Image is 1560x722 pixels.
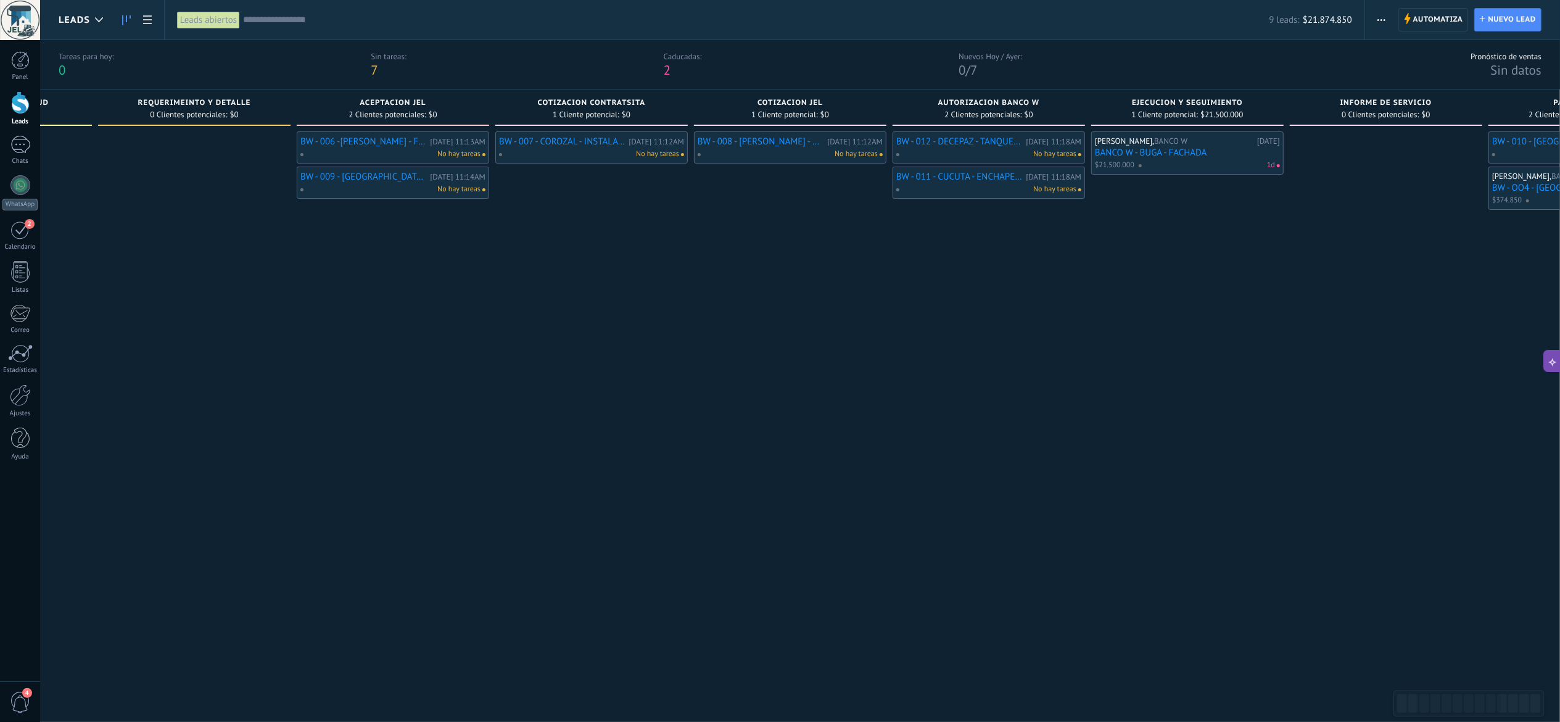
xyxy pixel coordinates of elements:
[896,172,1023,182] a: BW - 011 - CUCUTA - ENCHAPE PISO
[1296,99,1476,109] div: INFORME DE SERVICIO
[150,111,227,118] span: 0 Clientes potenciales:
[437,149,481,160] span: No hay tareas
[177,11,240,29] div: Leads abiertos
[629,138,684,146] div: [DATE] 11:12AM
[104,99,284,109] div: REQUERIMEINTO Y DETALLE
[303,99,483,109] div: ACEPTACION JEL
[501,99,682,109] div: COTIZACION CONTRATSITA
[1342,111,1419,118] span: 0 Clientes potenciales:
[360,99,426,107] span: ACEPTACION JEL
[349,111,426,118] span: 2 Clientes potenciales:
[2,286,38,294] div: Listas
[482,153,485,156] span: No hacer lo asignado
[1131,111,1198,118] span: 1 Cliente potencial:
[1033,184,1076,195] span: No hay tareas
[1269,14,1300,26] span: 9 leads:
[137,8,158,32] a: Lista
[2,73,38,81] div: Panel
[2,243,38,251] div: Calendario
[22,688,32,698] span: 4
[636,149,679,160] span: No hay tareas
[230,111,239,118] span: $0
[664,51,702,62] div: Caducadas:
[1277,164,1280,167] span: Tareas caducadas
[1078,188,1081,191] span: No hay nada asignado
[430,173,485,181] div: [DATE] 11:14AM
[300,172,427,182] a: BW - 009 - [GEOGRAPHIC_DATA] - REPORTO HUMEDAD EN EL AREA [PERSON_NAME] DEL ARCHIVO. (CIELO RASO
[116,8,137,32] a: Leads
[664,62,671,78] span: 2
[899,99,1079,109] div: AUTORIZACION BANCO W
[2,118,38,126] div: Leads
[970,62,977,78] span: 7
[700,99,880,109] div: COTIZACION JEL
[1095,160,1134,171] span: $21.500.000
[1026,173,1081,181] div: [DATE] 11:18AM
[2,326,38,334] div: Correo
[1488,9,1536,31] span: Nuevo lead
[1372,8,1390,31] button: Más
[896,136,1023,147] a: BW - 012 - DECEPAZ - TANQUE DE AGUA
[622,111,630,118] span: $0
[2,453,38,461] div: Ayuda
[437,184,481,195] span: No hay tareas
[757,99,823,107] span: COTIZACION JEL
[1078,153,1081,156] span: No hay nada asignado
[959,51,1022,62] div: Nuevos Hoy / Ayer:
[1033,149,1076,160] span: No hay tareas
[1025,111,1033,118] span: $0
[2,367,38,375] div: Estadísticas
[1490,62,1541,78] span: Sin datos
[1132,99,1243,107] span: EJECUCION Y SEGUIMIENTO
[371,62,378,78] span: 7
[1154,136,1187,146] span: BANCO W
[966,62,970,78] span: /
[2,199,38,210] div: WhatsApp
[1267,160,1275,171] span: 1d
[1026,138,1081,146] div: [DATE] 11:18AM
[429,111,437,118] span: $0
[499,136,625,147] a: BW - 007 - COROZAL - INSTALACION DE TECHO PARA TAPAR AIRE ACONDICIONADO ESTRUCTURA Y TEJA UPVC
[880,153,883,156] span: No hay nada asignado
[938,99,1040,107] span: AUTORIZACION BANCO W
[430,138,485,146] div: [DATE] 11:13AM
[681,153,684,156] span: No hay nada asignado
[944,111,1021,118] span: 2 Clientes potenciales:
[538,99,646,107] span: COTIZACION CONTRATSITA
[1413,9,1463,31] span: Automatiza
[300,136,427,147] a: BW - 006 -[PERSON_NAME] - FILTRO AGUA TECHO LAMINAS
[59,62,65,78] span: 0
[1303,14,1352,26] span: $21.874.850
[1422,111,1430,118] span: $0
[59,51,113,62] div: Tareas para hoy:
[835,149,878,160] span: No hay tareas
[959,62,965,78] span: 0
[482,188,485,191] span: No hacer lo asignado
[25,219,35,229] span: 2
[1200,111,1243,118] span: $21.500.000
[1492,195,1522,206] span: $374.850
[138,99,251,107] span: REQUERIMEINTO Y DETALLE
[1095,136,1254,146] div: [PERSON_NAME],
[59,14,90,26] span: Leads
[2,157,38,165] div: Chats
[820,111,829,118] span: $0
[371,51,407,62] div: Sin tareas:
[827,138,883,146] div: [DATE] 11:12AM
[1097,99,1277,109] div: EJECUCION Y SEGUIMIENTO
[1474,8,1541,31] a: Nuevo lead
[553,111,619,118] span: 1 Cliente potencial:
[1257,136,1280,146] div: [DATE]
[1398,8,1469,31] a: Automatiza
[1340,99,1432,107] span: INFORME DE SERVICIO
[1095,147,1280,158] a: BANCO W - BUGA - FACHADA
[698,136,824,147] a: BW - 008 - [PERSON_NAME] - CAMBIO DE 7 VALDOSAS Y ARREGLO DE HUMEDAD
[751,111,818,118] span: 1 Cliente potencial:
[1471,51,1541,62] div: Pronóstico de ventas
[2,410,38,418] div: Ajustes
